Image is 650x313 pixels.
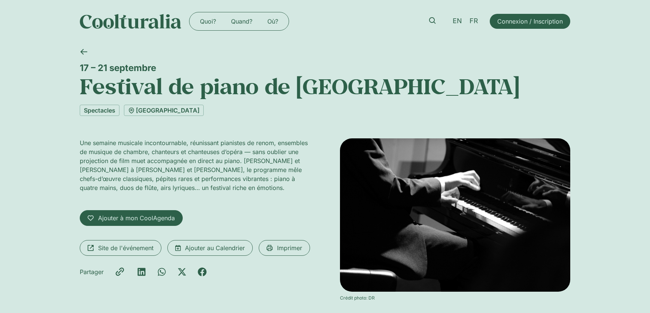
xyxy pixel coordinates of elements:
span: EN [453,17,462,25]
div: Partager [80,267,104,276]
a: Quoi? [192,15,224,27]
span: Site de l'événement [98,243,154,252]
p: Une semaine musicale incontournable, réunissant pianistes de renom, ensembles de musique de chamb... [80,138,310,192]
div: 17 – 21 septembre [80,62,570,73]
a: Imprimer [259,240,310,256]
h1: Festival de piano de [GEOGRAPHIC_DATA] [80,73,570,99]
a: Où? [260,15,286,27]
a: Ajouter à mon CoolAgenda [80,210,183,226]
div: Partager sur whatsapp [157,267,166,276]
div: Partager sur x-twitter [177,267,186,276]
a: Spectacles [80,105,119,116]
a: Site de l'événement [80,240,161,256]
a: [GEOGRAPHIC_DATA] [124,105,204,116]
a: Quand? [224,15,260,27]
div: Partager sur linkedin [137,267,146,276]
span: Imprimer [277,243,302,252]
a: Connexion / Inscription [490,14,570,29]
span: Connexion / Inscription [497,17,563,26]
img: Coolturalia - Festival de piano 2025 [340,138,570,291]
div: Partager sur facebook [198,267,207,276]
div: Crédit photo: DR [340,295,570,301]
nav: Menu [192,15,286,27]
span: FR [470,17,478,25]
a: Ajouter au Calendrier [167,240,253,256]
span: Ajouter au Calendrier [185,243,245,252]
a: EN [449,16,466,27]
span: Ajouter à mon CoolAgenda [98,214,175,223]
a: FR [466,16,482,27]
